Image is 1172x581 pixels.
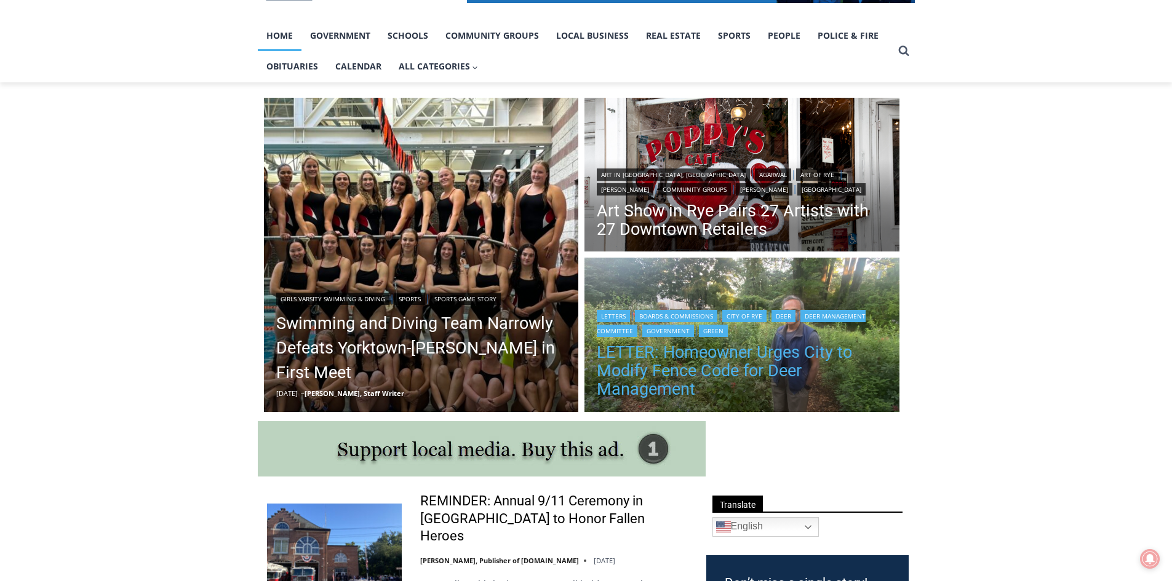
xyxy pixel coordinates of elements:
[322,122,570,150] span: Intern @ [DOMAIN_NAME]
[712,517,819,537] a: English
[584,258,899,415] img: (PHOTO: Shankar Narayan in his native plant perennial garden on Manursing Way in Rye on Sunday, S...
[305,389,404,398] a: [PERSON_NAME], Staff Writer
[276,293,389,305] a: Girls Varsity Swimming & Diving
[311,1,581,119] div: "The first chef I interviewed talked about coming to [GEOGRAPHIC_DATA] from [GEOGRAPHIC_DATA] in ...
[584,258,899,415] a: Read More LETTER: Homeowner Urges City to Modify Fence Code for Deer Management
[264,98,579,413] img: (PHOTO: The 2024 Rye - Rye Neck - Blind Brook Varsity Swimming Team.)
[584,98,899,255] a: Read More Art Show in Rye Pairs 27 Artists with 27 Downtown Retailers
[258,20,893,82] nav: Primary Navigation
[296,119,596,153] a: Intern @ [DOMAIN_NAME]
[276,311,567,385] a: Swimming and Diving Team Narrowly Defeats Yorktown-[PERSON_NAME] in First Meet
[597,202,887,239] a: Art Show in Rye Pairs 27 Artists with 27 Downtown Retailers
[635,310,717,322] a: Boards & Commissions
[327,51,390,82] a: Calendar
[301,389,305,398] span: –
[797,183,866,196] a: [GEOGRAPHIC_DATA]
[548,20,637,51] a: Local Business
[893,40,915,62] button: View Search Form
[258,421,706,476] img: support local media, buy this ad
[394,293,425,305] a: Sports
[276,389,298,398] time: [DATE]
[759,20,809,51] a: People
[597,166,887,196] div: | | | | | |
[301,20,379,51] a: Government
[127,77,181,147] div: "clearly one of the favorites in the [GEOGRAPHIC_DATA] neighborhood"
[597,343,887,398] a: LETTER: Homeowner Urges City to Modify Fence Code for Deer Management
[258,20,301,51] a: Home
[430,293,501,305] a: Sports Game Story
[709,20,759,51] a: Sports
[716,520,731,534] img: en
[594,556,615,565] time: [DATE]
[1,124,124,153] a: Open Tues. - Sun. [PHONE_NUMBER]
[584,98,899,255] img: (PHOTO: Poppy's Cafe. The window of this beloved Rye staple is painted for different events throu...
[390,51,487,82] button: Child menu of All Categories
[755,168,791,181] a: Agarwal
[420,556,579,565] a: [PERSON_NAME], Publisher of [DOMAIN_NAME]
[379,20,437,51] a: Schools
[712,496,763,512] span: Translate
[258,51,327,82] a: Obituaries
[597,183,653,196] a: [PERSON_NAME]
[4,127,121,173] span: Open Tues. - Sun. [PHONE_NUMBER]
[796,168,839,181] a: Art of Rye
[420,492,690,545] a: REMINDER: Annual 9/11 Ceremony in [GEOGRAPHIC_DATA] to Honor Fallen Heroes
[736,183,792,196] a: [PERSON_NAME]
[637,20,709,51] a: Real Estate
[597,307,887,337] div: | | | | | |
[437,20,548,51] a: Community Groups
[276,290,567,305] div: | |
[642,325,694,337] a: Government
[264,98,579,413] a: Read More Swimming and Diving Team Narrowly Defeats Yorktown-Somers in First Meet
[597,310,630,322] a: Letters
[699,325,728,337] a: Green
[722,310,767,322] a: City of Rye
[809,20,887,51] a: Police & Fire
[597,168,750,181] a: Art in [GEOGRAPHIC_DATA], [GEOGRAPHIC_DATA]
[771,310,795,322] a: Deer
[658,183,731,196] a: Community Groups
